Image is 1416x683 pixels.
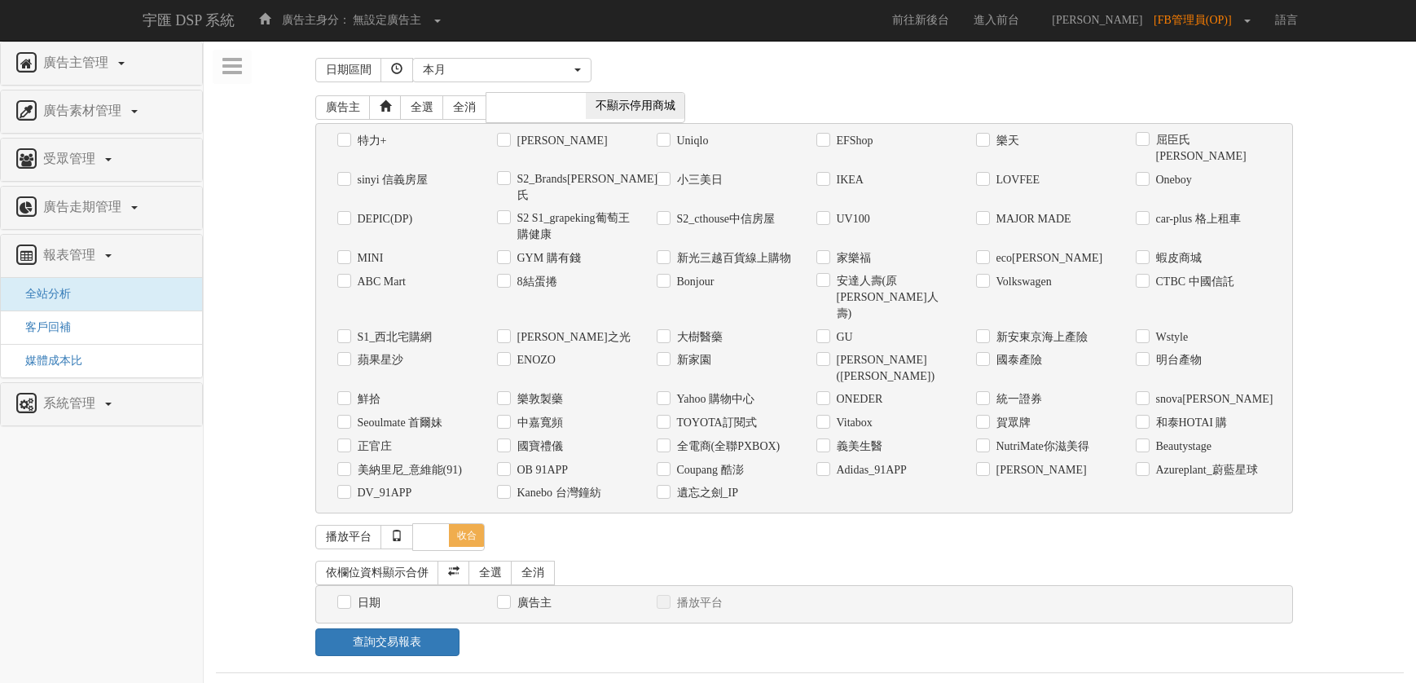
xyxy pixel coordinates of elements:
[39,152,103,165] span: 受眾管理
[513,250,581,267] label: GYM 購有錢
[833,172,864,188] label: IKEA
[354,274,407,290] label: ABC Mart
[513,171,632,204] label: S2_Brands[PERSON_NAME]氏
[513,133,608,149] label: [PERSON_NAME]
[673,438,781,455] label: 全電商(全聯PXBOX)
[585,93,684,119] span: 不顯示停用商城
[673,250,791,267] label: 新光三越百貨線上購物
[513,210,632,243] label: S2 S1_grapeking葡萄王購健康
[673,211,776,227] label: S2_cthouse中信房屋
[13,321,71,333] a: 客戶回補
[992,352,1042,368] label: 國泰產險
[513,274,557,290] label: 8結蛋捲
[992,172,1040,188] label: LOVFEE
[423,62,571,78] div: 本月
[468,561,512,585] a: 全選
[833,133,873,149] label: EFShop
[992,462,1087,478] label: [PERSON_NAME]
[354,391,380,408] label: 鮮拾
[992,329,1088,346] label: 新安東京海上產險
[13,99,190,125] a: 廣告素材管理
[1044,14,1150,26] span: [PERSON_NAME]
[39,200,130,214] span: 廣告走期管理
[1152,250,1202,267] label: 蝦皮商城
[354,438,392,455] label: 正官庄
[354,595,380,611] label: 日期
[511,561,555,585] a: 全消
[833,250,871,267] label: 家樂福
[673,485,738,501] label: 遺忘之劍_IP
[13,391,190,417] a: 系統管理
[673,352,711,368] label: 新家園
[513,391,563,408] label: 樂敦製藥
[1152,352,1202,368] label: 明台產物
[13,51,190,77] a: 廣告主管理
[400,95,444,120] a: 全選
[513,415,563,431] label: 中嘉寬頻
[1152,329,1189,346] label: Wstyle
[673,172,723,188] label: 小三美日
[833,438,882,455] label: 義美生醫
[673,595,723,611] label: 播放平台
[354,250,384,267] label: MINI
[513,485,601,501] label: Kanebo 台灣鐘紡
[353,14,421,26] span: 無設定廣告主
[13,355,82,367] a: 媒體成本比
[833,462,907,478] label: Adidas_91APP
[39,248,103,262] span: 報表管理
[13,147,190,173] a: 受眾管理
[13,195,190,221] a: 廣告走期管理
[673,274,715,290] label: Bonjour
[1152,438,1212,455] label: Beautystage
[1152,462,1258,478] label: Azureplant_蔚藍星球
[673,462,744,478] label: Coupang 酷澎
[13,243,190,269] a: 報表管理
[1152,211,1241,227] label: car-plus 格上租車
[1154,14,1240,26] span: [FB管理員(OP)]
[354,133,387,149] label: 特力+
[833,273,952,322] label: 安達人壽(原[PERSON_NAME]人壽)
[1152,415,1228,431] label: 和泰HOTAI 購
[513,595,552,611] label: 廣告主
[354,352,403,368] label: 蘋果星沙
[673,133,709,149] label: Uniqlo
[39,104,130,117] span: 廣告素材管理
[992,211,1071,227] label: MAJOR MADE
[449,524,485,547] span: 收合
[833,391,883,408] label: ONEDER
[354,415,443,431] label: Seoulmate 首爾妹
[513,438,563,455] label: 國寶禮儀
[833,329,853,346] label: GU
[992,391,1042,408] label: 統一證券
[315,628,460,656] a: 查詢交易報表
[833,352,952,385] label: [PERSON_NAME]([PERSON_NAME])
[992,438,1089,455] label: NutriMate你滋美得
[673,329,723,346] label: 大樹醫藥
[673,415,757,431] label: TOYOTA訂閱式
[354,462,462,478] label: 美納里尼_意維能(91)
[673,391,754,408] label: Yahoo 購物中心
[992,415,1031,431] label: 賀眾牌
[354,172,429,188] label: sinyi 信義房屋
[833,415,873,431] label: Vitabox
[833,211,870,227] label: UV100
[39,55,117,69] span: 廣告主管理
[354,211,413,227] label: DEPIC(DP)
[1152,274,1234,290] label: CTBC 中國信託
[442,95,486,120] a: 全消
[282,14,350,26] span: 廣告主身分：
[354,485,412,501] label: DV_91APP
[1152,391,1271,408] label: snova[PERSON_NAME]
[13,288,71,300] a: 全站分析
[1152,172,1192,188] label: Oneboy
[992,133,1019,149] label: 樂天
[1152,132,1271,165] label: 屈臣氏[PERSON_NAME]
[354,329,433,346] label: S1_西北宅購網
[992,250,1103,267] label: eco[PERSON_NAME]
[412,58,591,82] button: 本月
[992,274,1052,290] label: Volkswagen
[39,396,103,410] span: 系統管理
[513,462,569,478] label: OB 91APP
